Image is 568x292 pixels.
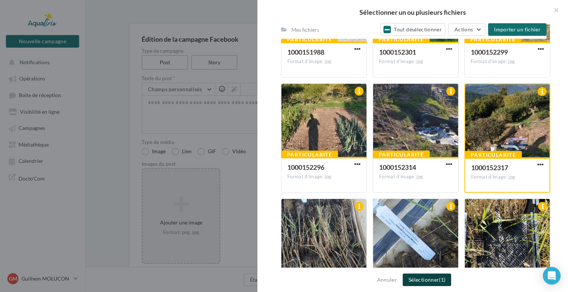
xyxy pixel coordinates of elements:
button: Sélectionner(1) [403,274,451,286]
span: Actions [454,26,473,32]
div: Format d'image: jpg [471,174,544,181]
div: Format d'image: jpg [287,174,361,180]
span: (1) [439,276,445,283]
h2: Sélectionner un ou plusieurs fichiers [269,9,556,16]
div: Particularité [465,151,522,159]
span: 1000152314 [379,163,416,171]
button: Importer un fichier [488,23,547,36]
div: Format d'image: jpg [287,58,361,65]
div: Mes fichiers [291,26,319,34]
div: Format d'image: jpg [471,58,544,65]
div: Particularité [281,151,338,159]
button: Actions [448,23,485,36]
span: 1000152301 [379,48,416,56]
button: Annuler [374,275,400,284]
div: Format d'image: jpg [379,174,452,180]
div: Particularité [373,35,430,44]
span: Importer un fichier [494,26,541,32]
span: 1000152296 [287,163,324,171]
span: 1000152299 [471,48,508,56]
span: 1000151988 [287,48,324,56]
span: 1000152317 [471,164,508,172]
div: Particularité [281,35,338,44]
div: Particularité [373,151,430,159]
button: Tout désélectionner [380,23,445,36]
div: Format d'image: jpg [379,58,452,65]
div: Open Intercom Messenger [543,267,561,285]
div: Particularité [464,35,521,44]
